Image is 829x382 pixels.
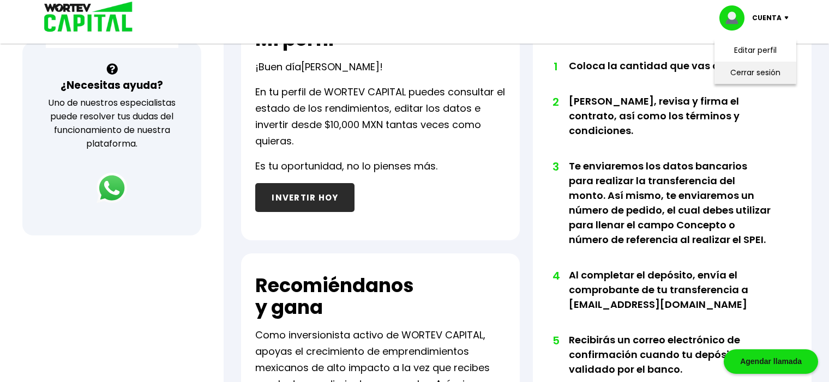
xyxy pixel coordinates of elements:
span: [PERSON_NAME] [301,60,380,74]
h2: Recomiéndanos y gana [255,275,414,318]
p: Uno de nuestros especialistas puede resolver tus dudas del funcionamiento de nuestra plataforma. [37,96,187,150]
img: logos_whatsapp-icon.242b2217.svg [97,173,127,203]
span: 1 [552,58,558,75]
li: [PERSON_NAME], revisa y firma el contrato, así como los términos y condiciones. [569,94,772,159]
div: Agendar llamada [724,349,818,374]
p: Es tu oportunidad, no lo pienses más. [255,158,437,174]
a: Editar perfil [734,45,777,56]
img: icon-down [782,16,796,20]
li: Te enviaremos los datos bancarios para realizar la transferencia del monto. Así mismo, te enviare... [569,159,772,268]
span: 2 [552,94,558,110]
h2: Mi perfil [255,28,334,50]
span: 4 [552,268,558,284]
li: Al completar el depósito, envía el comprobante de tu transferencia a [EMAIL_ADDRESS][DOMAIN_NAME] [569,268,772,332]
p: ¡Buen día ! [255,59,383,75]
span: 5 [552,332,558,349]
li: Coloca la cantidad que vas a invertir. [569,58,772,94]
h3: ¿Necesitas ayuda? [61,77,163,93]
li: Cerrar sesión [712,62,799,84]
p: En tu perfil de WORTEV CAPITAL puedes consultar el estado de los rendimientos, editar los datos e... [255,84,506,149]
button: INVERTIR HOY [255,183,355,212]
span: 3 [552,159,558,175]
img: profile-image [719,5,752,31]
p: Cuenta [752,10,782,26]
